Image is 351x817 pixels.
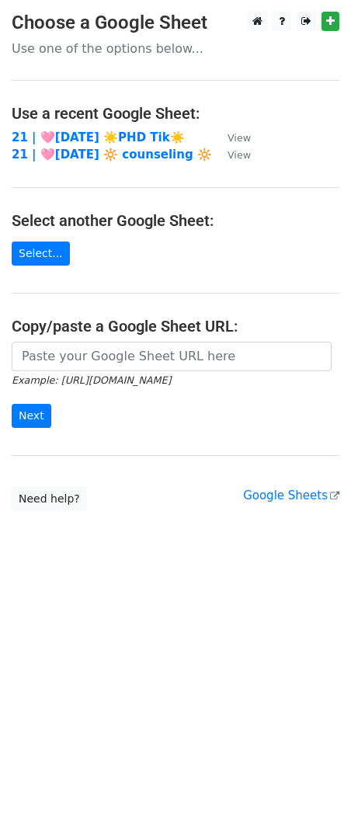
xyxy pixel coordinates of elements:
[12,12,339,34] h3: Choose a Google Sheet
[12,487,87,511] a: Need help?
[12,342,332,371] input: Paste your Google Sheet URL here
[12,40,339,57] p: Use one of the options below...
[212,130,251,144] a: View
[12,317,339,335] h4: Copy/paste a Google Sheet URL:
[12,130,185,144] a: 21 | 🩷[DATE] ☀️PHD Tik☀️
[12,104,339,123] h4: Use a recent Google Sheet:
[12,211,339,230] h4: Select another Google Sheet:
[12,374,171,386] small: Example: [URL][DOMAIN_NAME]
[12,148,212,162] a: 21 | 🩷[DATE] 🔆 counseling 🔆
[12,242,70,266] a: Select...
[228,132,251,144] small: View
[212,148,251,162] a: View
[243,488,339,502] a: Google Sheets
[12,404,51,428] input: Next
[228,149,251,161] small: View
